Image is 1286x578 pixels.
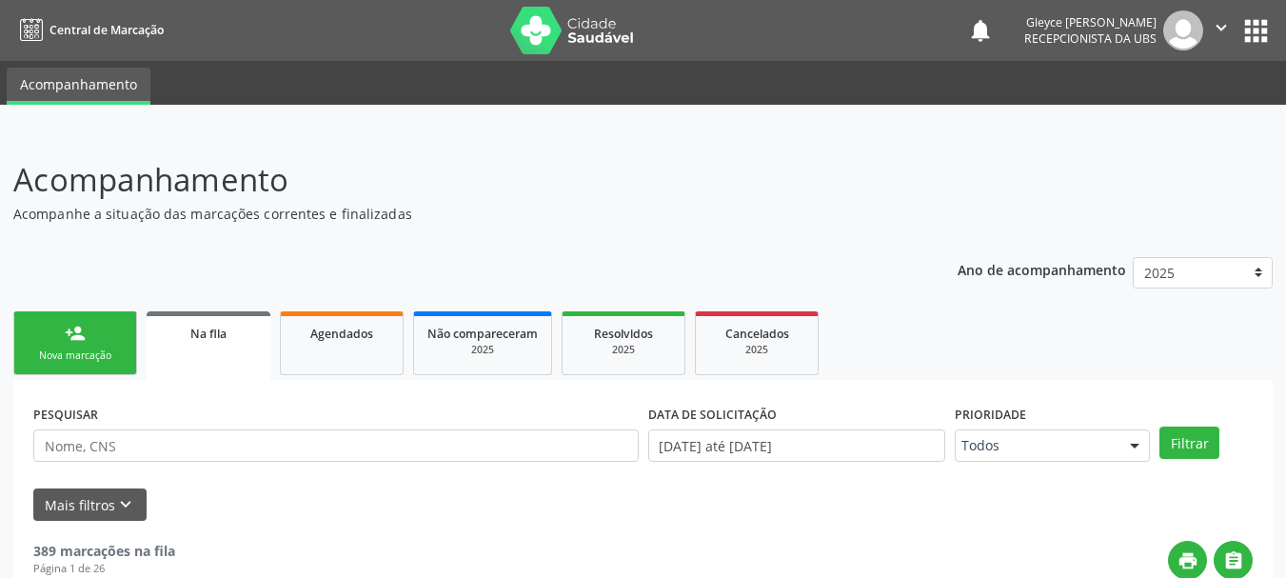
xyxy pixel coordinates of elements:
span: Central de Marcação [49,22,164,38]
i:  [1223,550,1244,571]
label: Prioridade [955,400,1026,429]
p: Acompanhamento [13,156,895,204]
div: person_add [65,323,86,344]
div: 2025 [576,343,671,357]
div: 2025 [427,343,538,357]
button: apps [1239,14,1273,48]
label: DATA DE SOLICITAÇÃO [648,400,777,429]
div: Nova marcação [28,349,123,363]
p: Ano de acompanhamento [958,257,1126,281]
div: Página 1 de 26 [33,561,175,577]
label: PESQUISAR [33,400,98,429]
input: Selecione um intervalo [648,429,946,462]
input: Nome, CNS [33,429,639,462]
button:  [1203,10,1239,50]
i: print [1177,550,1198,571]
span: Resolvidos [594,326,653,342]
button: notifications [967,17,994,44]
i:  [1211,17,1232,38]
i: keyboard_arrow_down [115,494,136,515]
span: Cancelados [725,326,789,342]
span: Todos [961,436,1111,455]
p: Acompanhe a situação das marcações correntes e finalizadas [13,204,895,224]
span: Não compareceram [427,326,538,342]
img: img [1163,10,1203,50]
button: Filtrar [1159,427,1219,459]
div: Gleyce [PERSON_NAME] [1024,14,1157,30]
span: Recepcionista da UBS [1024,30,1157,47]
span: Na fila [190,326,227,342]
strong: 389 marcações na fila [33,542,175,560]
a: Acompanhamento [7,68,150,105]
div: 2025 [709,343,804,357]
span: Agendados [310,326,373,342]
a: Central de Marcação [13,14,164,46]
button: Mais filtroskeyboard_arrow_down [33,488,147,522]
